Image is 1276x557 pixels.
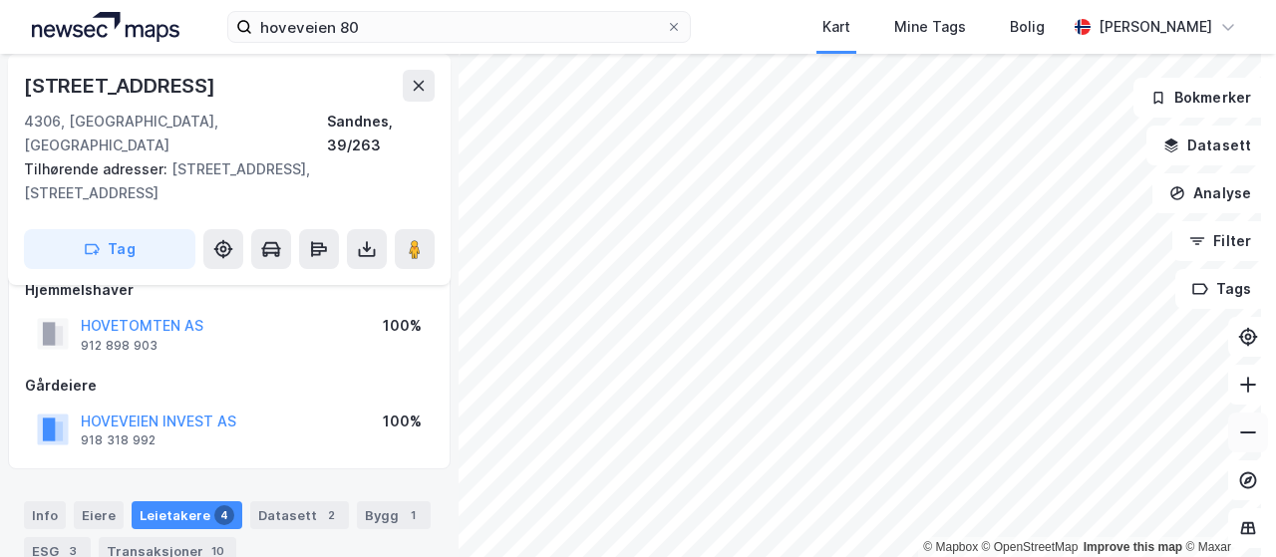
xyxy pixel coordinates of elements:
span: Tilhørende adresser: [24,160,171,177]
div: 4 [214,505,234,525]
div: 918 318 992 [81,432,156,448]
div: 1 [403,505,423,525]
button: Datasett [1146,126,1268,165]
button: Tags [1175,269,1268,309]
button: Filter [1172,221,1268,261]
input: Søk på adresse, matrikkel, gårdeiere, leietakere eller personer [252,12,666,42]
div: 912 898 903 [81,338,158,354]
div: Sandnes, 39/263 [327,110,435,157]
div: Mine Tags [894,15,966,39]
a: OpenStreetMap [982,540,1079,554]
div: Eiere [74,501,124,529]
div: Info [24,501,66,529]
a: Mapbox [923,540,978,554]
div: Kontrollprogram for chat [1176,461,1276,557]
div: Bygg [357,501,431,529]
iframe: Chat Widget [1176,461,1276,557]
div: Hjemmelshaver [25,278,434,302]
div: Datasett [250,501,349,529]
div: [PERSON_NAME] [1099,15,1212,39]
div: 4306, [GEOGRAPHIC_DATA], [GEOGRAPHIC_DATA] [24,110,327,157]
button: Analyse [1152,173,1268,213]
button: Tag [24,229,195,269]
div: Kart [822,15,850,39]
div: 100% [383,410,422,433]
div: Leietakere [132,501,242,529]
div: [STREET_ADDRESS] [24,70,219,102]
div: Gårdeiere [25,374,434,398]
div: Bolig [1010,15,1045,39]
a: Improve this map [1084,540,1182,554]
div: [STREET_ADDRESS], [STREET_ADDRESS] [24,157,419,205]
div: 100% [383,314,422,338]
button: Bokmerker [1133,78,1268,118]
div: 2 [321,505,341,525]
img: logo.a4113a55bc3d86da70a041830d287a7e.svg [32,12,179,42]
